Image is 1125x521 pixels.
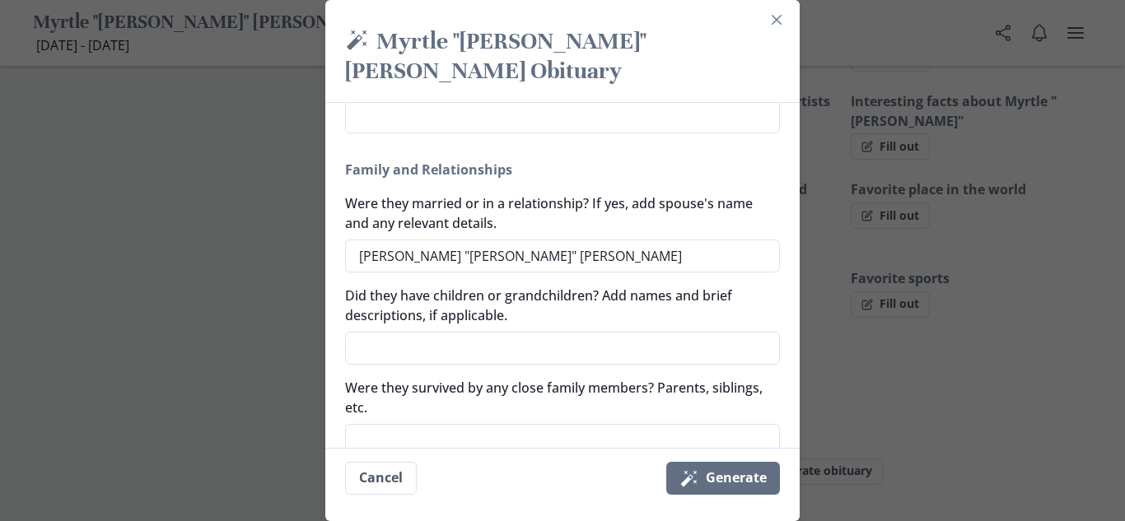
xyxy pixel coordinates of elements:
label: Did they have children or grandchildren? Add names and brief descriptions, if applicable. [345,286,770,325]
button: Close [763,7,790,33]
h2: Myrtle "[PERSON_NAME]" [PERSON_NAME] Obituary [345,26,780,89]
h2: Family and Relationships [345,160,780,179]
label: Were they survived by any close family members? Parents, siblings, etc. [345,378,770,417]
label: Were they married or in a relationship? If yes, add spouse's name and any relevant details. [345,193,770,233]
textarea: Yes: [PERSON_NAME] "[PERSON_NAME]" DeSoto [345,240,780,272]
button: Generate [666,462,780,495]
button: Cancel [345,462,417,495]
